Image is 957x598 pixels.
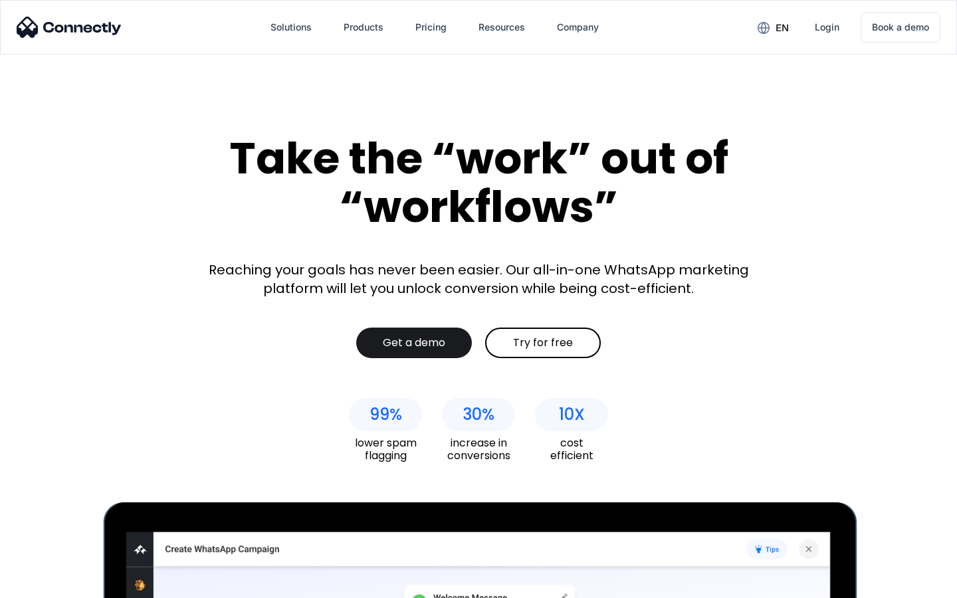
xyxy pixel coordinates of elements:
[415,18,447,37] div: Pricing
[478,18,525,37] div: Resources
[27,575,80,593] ul: Language list
[270,18,312,37] div: Solutions
[513,336,573,349] div: Try for free
[468,11,536,43] div: Resources
[861,12,940,43] a: Book a demo
[383,336,445,349] div: Get a demo
[485,328,601,358] a: Try for free
[344,18,383,37] div: Products
[370,405,402,424] div: 99%
[199,260,758,298] div: Reaching your goals has never been easier. Our all-in-one WhatsApp marketing platform will let yo...
[559,405,585,424] div: 10X
[804,11,850,43] a: Login
[13,575,80,593] aside: Language selected: English
[356,328,472,358] a: Get a demo
[463,405,494,424] div: 30%
[747,17,799,37] div: en
[333,11,394,43] div: Products
[260,11,322,43] div: Solutions
[179,134,778,231] div: Take the “work” out of “workflows”
[535,437,608,462] div: cost efficient
[17,17,122,38] img: Connectly Logo
[815,18,839,37] div: Login
[405,11,457,43] a: Pricing
[557,18,599,37] div: Company
[442,437,515,462] div: increase in conversions
[349,437,422,462] div: lower spam flagging
[776,19,789,37] div: en
[546,11,609,43] div: Company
